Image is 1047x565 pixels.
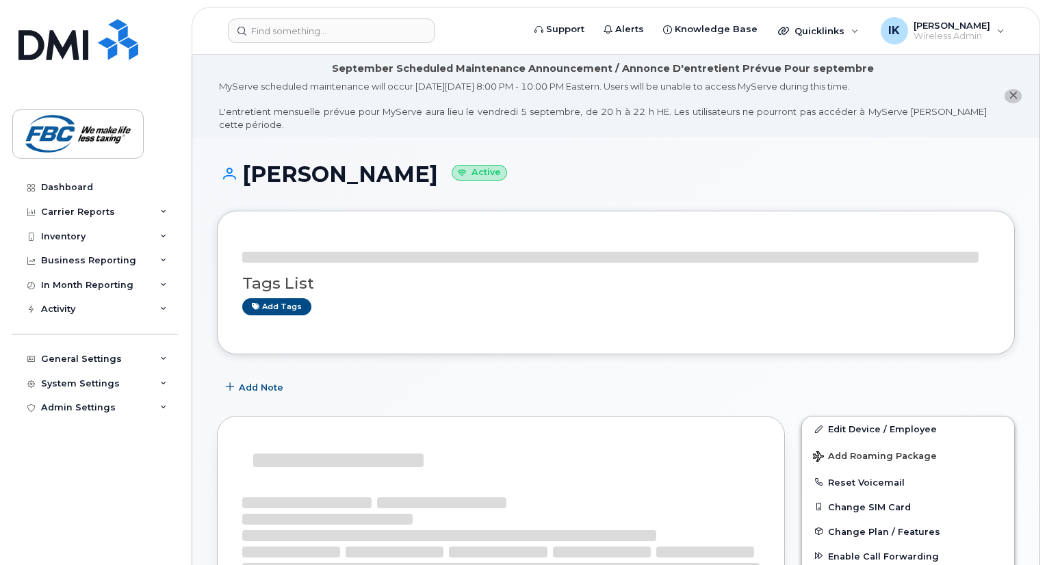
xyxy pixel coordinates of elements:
[452,165,507,181] small: Active
[802,470,1014,495] button: Reset Voicemail
[242,275,990,292] h3: Tags List
[219,80,987,131] div: MyServe scheduled maintenance will occur [DATE][DATE] 8:00 PM - 10:00 PM Eastern. Users will be u...
[239,381,283,394] span: Add Note
[1005,89,1022,103] button: close notification
[802,495,1014,519] button: Change SIM Card
[802,519,1014,544] button: Change Plan / Features
[813,451,937,464] span: Add Roaming Package
[242,298,311,315] a: Add tags
[217,375,295,399] button: Add Note
[217,162,1015,186] h1: [PERSON_NAME]
[802,441,1014,469] button: Add Roaming Package
[332,62,874,76] div: September Scheduled Maintenance Announcement / Annonce D'entretient Prévue Pour septembre
[802,417,1014,441] a: Edit Device / Employee
[828,551,939,561] span: Enable Call Forwarding
[828,526,940,536] span: Change Plan / Features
